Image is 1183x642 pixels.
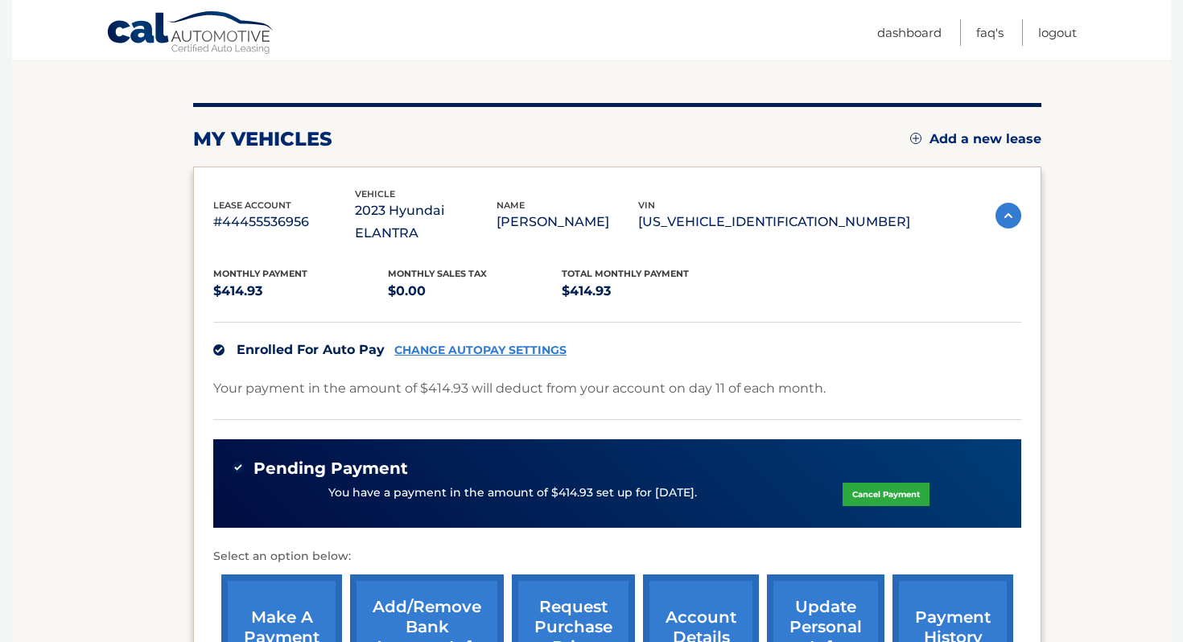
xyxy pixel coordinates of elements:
[562,280,736,302] p: $414.93
[877,19,942,46] a: Dashboard
[193,127,332,151] h2: my vehicles
[638,211,910,233] p: [US_VEHICLE_IDENTIFICATION_NUMBER]
[237,342,385,357] span: Enrolled For Auto Pay
[328,484,697,502] p: You have a payment in the amount of $414.93 set up for [DATE].
[394,344,567,357] a: CHANGE AUTOPAY SETTINGS
[213,200,291,211] span: lease account
[213,280,388,302] p: $414.93
[497,200,525,211] span: name
[388,280,563,302] p: $0.00
[233,462,244,473] img: check-green.svg
[355,188,395,200] span: vehicle
[213,547,1021,566] p: Select an option below:
[213,377,826,400] p: Your payment in the amount of $414.93 will deduct from your account on day 11 of each month.
[976,19,1004,46] a: FAQ's
[910,133,921,144] img: add.svg
[843,483,929,506] a: Cancel Payment
[253,459,408,479] span: Pending Payment
[213,211,355,233] p: #44455536956
[213,344,225,356] img: check.svg
[355,200,497,245] p: 2023 Hyundai ELANTRA
[106,10,275,57] a: Cal Automotive
[1038,19,1077,46] a: Logout
[562,268,689,279] span: Total Monthly Payment
[910,131,1041,147] a: Add a new lease
[213,268,307,279] span: Monthly Payment
[497,211,638,233] p: [PERSON_NAME]
[388,268,487,279] span: Monthly sales Tax
[995,203,1021,228] img: accordion-active.svg
[638,200,655,211] span: vin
